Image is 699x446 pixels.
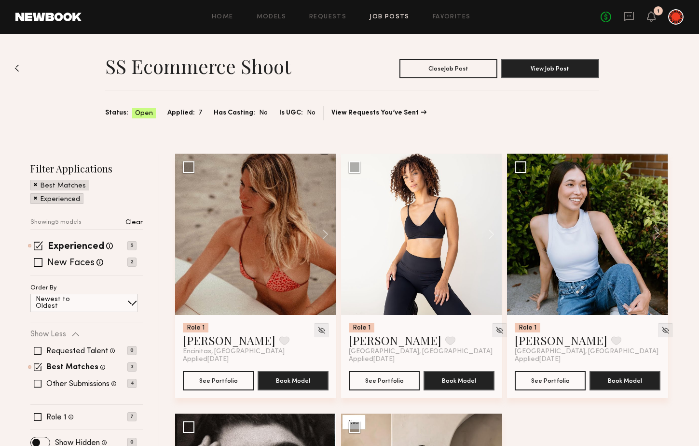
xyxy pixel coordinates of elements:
button: CloseJob Post [399,59,497,78]
button: See Portfolio [183,371,254,390]
span: Encinitas, [GEOGRAPHIC_DATA] [183,348,285,356]
p: Clear [125,219,143,226]
span: Is UGC: [279,108,303,118]
span: No [259,108,268,118]
div: Applied [DATE] [515,356,660,363]
p: Order By [30,285,57,291]
span: Has Casting: [214,108,255,118]
a: Book Model [424,376,494,384]
button: Book Model [258,371,329,390]
span: Applied: [167,108,195,118]
label: Requested Talent [46,347,108,355]
h2: Filter Applications [30,162,143,175]
a: Requests [309,14,346,20]
button: See Portfolio [349,371,420,390]
a: Home [212,14,233,20]
p: 7 [127,412,137,421]
a: Book Model [589,376,660,384]
span: 7 [199,108,202,118]
button: View Job Post [501,59,599,78]
p: Show Less [30,331,66,338]
a: Favorites [433,14,471,20]
label: Experienced [48,242,104,252]
button: Book Model [424,371,494,390]
span: Open [135,109,153,118]
p: 4 [127,379,137,388]
p: 0 [127,346,137,355]
img: Unhide Model [495,326,504,334]
a: [PERSON_NAME] [515,332,607,348]
img: Unhide Model [661,326,670,334]
p: Showing 5 models [30,219,82,226]
label: New Faces [47,259,95,268]
p: 3 [127,362,137,372]
a: View Requests You’ve Sent [331,110,426,116]
div: Applied [DATE] [183,356,329,363]
a: [PERSON_NAME] [349,332,441,348]
div: Applied [DATE] [349,356,494,363]
h1: SS ecommerce shoot [105,54,291,78]
span: [GEOGRAPHIC_DATA], [GEOGRAPHIC_DATA] [349,348,493,356]
p: Experienced [40,196,80,203]
a: [PERSON_NAME] [183,332,275,348]
p: Newest to Oldest [36,296,93,310]
button: Book Model [589,371,660,390]
a: Models [257,14,286,20]
p: Best Matches [40,183,86,189]
label: Best Matches [47,364,98,372]
a: Book Model [258,376,329,384]
label: Role 1 [46,414,67,421]
p: 2 [127,258,137,267]
img: Back to previous page [14,64,19,72]
div: 1 [657,9,659,14]
span: No [307,108,315,118]
p: 5 [127,241,137,250]
span: Status: [105,108,128,118]
div: Role 1 [349,323,374,332]
span: [GEOGRAPHIC_DATA], [GEOGRAPHIC_DATA] [515,348,658,356]
button: See Portfolio [515,371,586,390]
img: Unhide Model [317,326,326,334]
a: Job Posts [370,14,410,20]
div: Role 1 [515,323,540,332]
div: Role 1 [183,323,208,332]
label: Other Submissions [46,380,110,388]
